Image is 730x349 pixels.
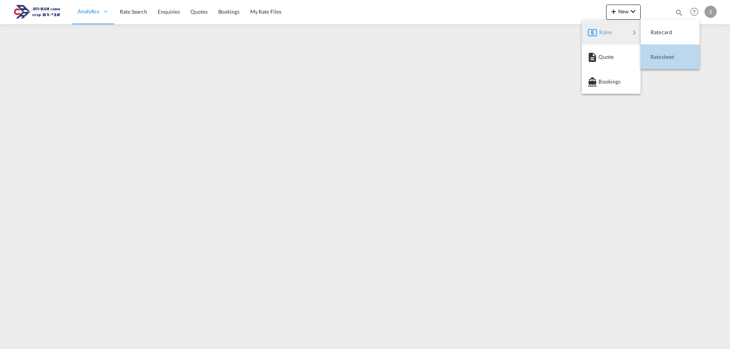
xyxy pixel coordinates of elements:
div: Quote [588,47,635,66]
span: Rates [599,25,608,40]
div: Ratesheet [647,47,693,66]
span: Bookings [598,74,607,89]
div: Ratecard [647,23,693,42]
button: Bookings [582,69,641,94]
span: Ratecard [651,25,659,40]
div: Bookings [588,72,635,91]
button: Quote [582,44,641,69]
span: Ratesheet [651,49,659,65]
span: Quote [598,49,607,65]
md-icon: icon-chevron-right [630,28,639,37]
